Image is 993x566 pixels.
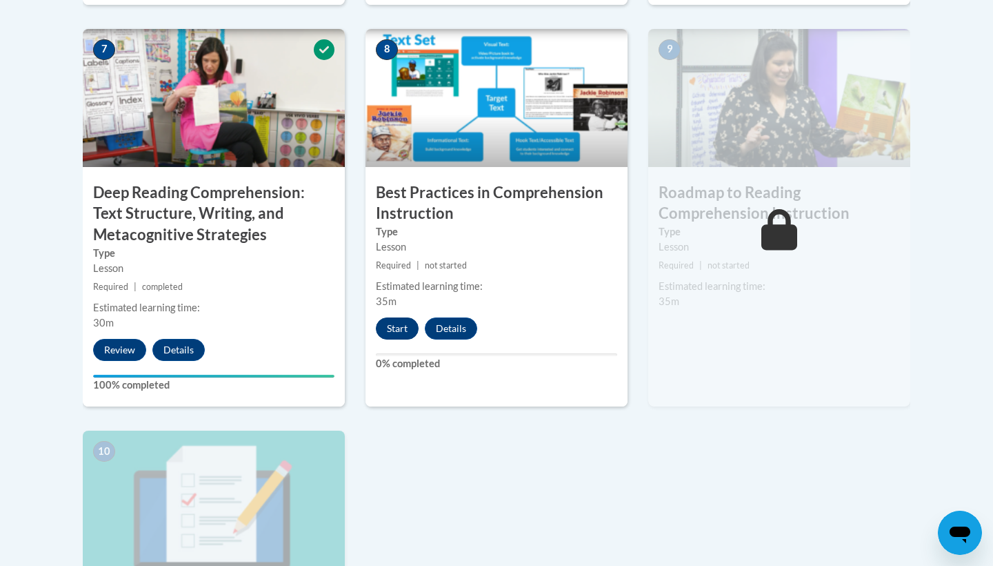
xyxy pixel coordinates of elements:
[376,318,419,340] button: Start
[365,29,628,167] img: Course Image
[365,182,628,225] h3: Best Practices in Comprehension Instruction
[83,29,345,167] img: Course Image
[376,356,617,371] label: 0% completed
[425,260,467,271] span: not started
[376,240,617,255] div: Lesson
[152,339,205,361] button: Details
[376,224,617,240] label: Type
[93,317,114,329] span: 30m
[659,279,900,294] div: Estimated learning time:
[659,39,681,60] span: 9
[93,282,128,292] span: Required
[659,224,900,240] label: Type
[659,260,694,271] span: Required
[648,29,910,167] img: Course Image
[659,240,900,255] div: Lesson
[93,441,115,462] span: 10
[93,39,115,60] span: 7
[142,282,183,292] span: completed
[376,295,397,307] span: 35m
[93,378,334,393] label: 100% completed
[659,295,679,307] span: 35m
[417,260,419,271] span: |
[708,260,750,271] span: not started
[376,39,398,60] span: 8
[83,182,345,246] h3: Deep Reading Comprehension: Text Structure, Writing, and Metacognitive Strategies
[134,282,137,292] span: |
[93,300,334,315] div: Estimated learning time:
[699,260,702,271] span: |
[425,318,477,340] button: Details
[376,260,411,271] span: Required
[93,375,334,378] div: Your progress
[938,511,982,555] iframe: Button to launch messaging window
[648,182,910,225] h3: Roadmap to Reading Comprehension Instruction
[93,246,334,261] label: Type
[93,261,334,276] div: Lesson
[93,339,146,361] button: Review
[376,279,617,294] div: Estimated learning time:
